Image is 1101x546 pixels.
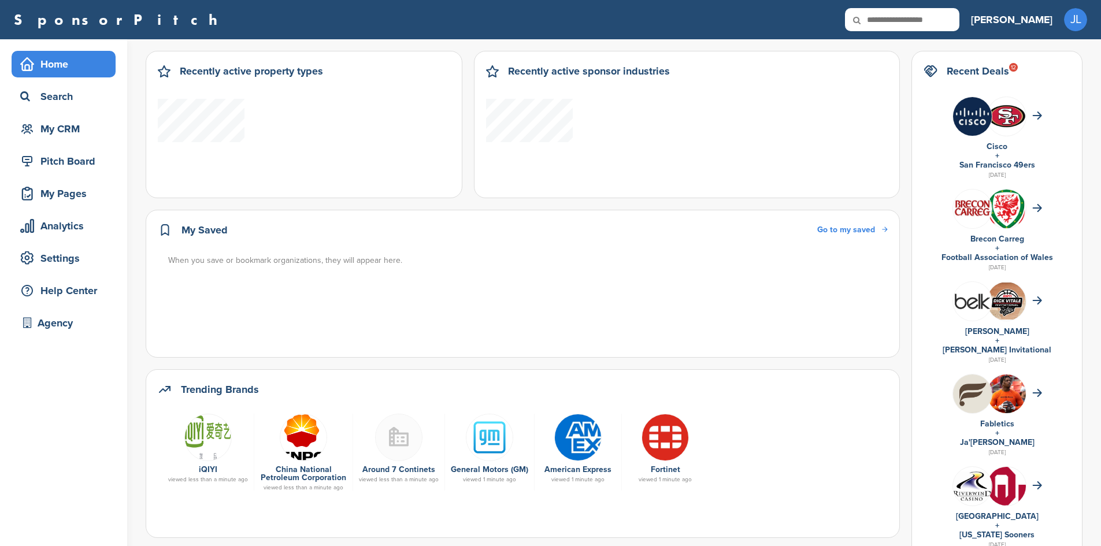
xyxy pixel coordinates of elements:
[12,51,116,77] a: Home
[362,465,435,474] a: Around 7 Continets
[359,414,439,460] a: Buildingmissing
[924,447,1070,458] div: [DATE]
[466,414,513,461] img: Gm logo
[971,7,1052,32] a: [PERSON_NAME]
[953,374,992,413] img: Hb geub1 400x400
[817,224,888,236] a: Go to my saved
[17,86,116,107] div: Search
[168,477,248,482] div: viewed less than a minute ago
[17,151,116,172] div: Pitch Board
[14,12,225,27] a: SponsorPitch
[953,190,992,228] img: Fvoowbej 400x400
[540,414,616,460] a: Amex logo
[181,381,259,398] h2: Trending Brands
[1009,63,1018,72] div: 12
[651,465,680,474] a: Fortinet
[959,530,1035,540] a: [US_STATE] Sooners
[540,477,616,482] div: viewed 1 minute ago
[12,148,116,174] a: Pitch Board
[995,521,999,530] a: +
[184,414,232,461] img: 250px iqiyi logo.svg
[970,234,1024,244] a: Brecon Carreg
[12,83,116,110] a: Search
[924,170,1070,180] div: [DATE]
[987,142,1007,151] a: Cisco
[12,213,116,239] a: Analytics
[17,54,116,75] div: Home
[987,105,1026,128] img: Data?1415805694
[941,252,1053,262] a: Football Association of Wales
[181,222,228,238] h2: My Saved
[451,414,528,460] a: Gm logo
[995,428,999,438] a: +
[17,118,116,139] div: My CRM
[924,262,1070,273] div: [DATE]
[960,437,1035,447] a: Ja'[PERSON_NAME]
[987,467,1026,520] img: Data?1415805766
[451,465,528,474] a: General Motors (GM)
[17,313,116,333] div: Agency
[971,12,1052,28] h3: [PERSON_NAME]
[987,374,1026,421] img: Ja'marr chase
[956,511,1039,521] a: [GEOGRAPHIC_DATA]
[17,248,116,269] div: Settings
[554,414,602,461] img: Amex logo
[544,465,611,474] a: American Express
[508,63,670,79] h2: Recently active sponsor industries
[965,326,1029,336] a: [PERSON_NAME]
[12,245,116,272] a: Settings
[12,310,116,336] a: Agency
[953,471,992,501] img: Data
[817,225,875,235] span: Go to my saved
[260,485,347,491] div: viewed less than a minute ago
[17,183,116,204] div: My Pages
[953,282,992,321] img: L 1bnuap 400x400
[987,283,1026,319] img: Cleanshot 2025 09 07 at 20.31.59 2x
[180,63,323,79] h2: Recently active property types
[168,254,889,267] div: When you save or bookmark organizations, they will appear here.
[924,355,1070,365] div: [DATE]
[12,180,116,207] a: My Pages
[199,465,217,474] a: iQIYI
[260,414,347,460] a: Screenshot 2018 07 26 at 8.54.37 am
[959,160,1035,170] a: San Francisco 49ers
[995,151,999,161] a: +
[359,477,439,482] div: viewed less than a minute ago
[168,414,248,460] a: 250px iqiyi logo.svg
[995,336,999,346] a: +
[947,63,1009,79] h2: Recent Deals
[995,243,999,253] a: +
[628,477,703,482] div: viewed 1 minute ago
[953,97,992,136] img: Jmyca1yn 400x400
[12,277,116,304] a: Help Center
[642,414,689,461] img: Vigjnoap 400x400
[628,414,703,460] a: Vigjnoap 400x400
[261,465,346,482] a: China National Petroleum Corporation
[280,414,327,461] img: Screenshot 2018 07 26 at 8.54.37 am
[980,419,1014,429] a: Fabletics
[17,216,116,236] div: Analytics
[375,414,422,461] img: Buildingmissing
[987,190,1026,234] img: 170px football association of wales logo.svg
[943,345,1051,355] a: [PERSON_NAME] Invitational
[12,116,116,142] a: My CRM
[17,280,116,301] div: Help Center
[1064,8,1087,31] span: JL
[451,477,528,482] div: viewed 1 minute ago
